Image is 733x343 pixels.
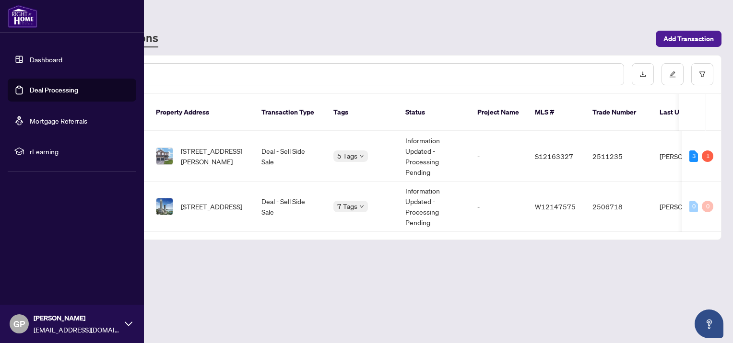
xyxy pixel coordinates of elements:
[398,182,470,232] td: Information Updated - Processing Pending
[470,131,527,182] td: -
[30,86,78,94] a: Deal Processing
[585,182,652,232] td: 2506718
[30,146,130,157] span: rLearning
[652,94,724,131] th: Last Updated By
[337,201,357,212] span: 7 Tags
[689,150,698,162] div: 3
[254,94,326,131] th: Transaction Type
[699,71,706,78] span: filter
[639,71,646,78] span: download
[689,201,698,212] div: 0
[585,131,652,182] td: 2511235
[470,182,527,232] td: -
[254,182,326,232] td: Deal - Sell Side Sale
[398,94,470,131] th: Status
[691,63,713,85] button: filter
[585,94,652,131] th: Trade Number
[8,5,37,28] img: logo
[254,131,326,182] td: Deal - Sell Side Sale
[148,94,254,131] th: Property Address
[30,116,87,125] a: Mortgage Referrals
[30,55,62,64] a: Dashboard
[181,146,246,167] span: [STREET_ADDRESS][PERSON_NAME]
[669,71,676,78] span: edit
[156,198,173,215] img: thumbnail-img
[632,63,654,85] button: download
[702,201,713,212] div: 0
[702,150,713,162] div: 1
[535,202,576,211] span: W12147575
[527,94,585,131] th: MLS #
[535,152,573,160] span: S12163327
[359,154,364,159] span: down
[470,94,527,131] th: Project Name
[663,31,714,46] span: Add Transaction
[34,313,120,323] span: [PERSON_NAME]
[181,201,242,212] span: [STREET_ADDRESS]
[695,309,723,338] button: Open asap
[156,148,173,164] img: thumbnail-img
[662,63,684,85] button: edit
[337,150,357,161] span: 5 Tags
[359,204,364,209] span: down
[652,131,724,182] td: [PERSON_NAME]
[326,94,398,131] th: Tags
[398,131,470,182] td: Information Updated - Processing Pending
[34,324,120,335] span: [EMAIL_ADDRESS][DOMAIN_NAME]
[656,31,721,47] button: Add Transaction
[13,317,25,331] span: GP
[652,182,724,232] td: [PERSON_NAME]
